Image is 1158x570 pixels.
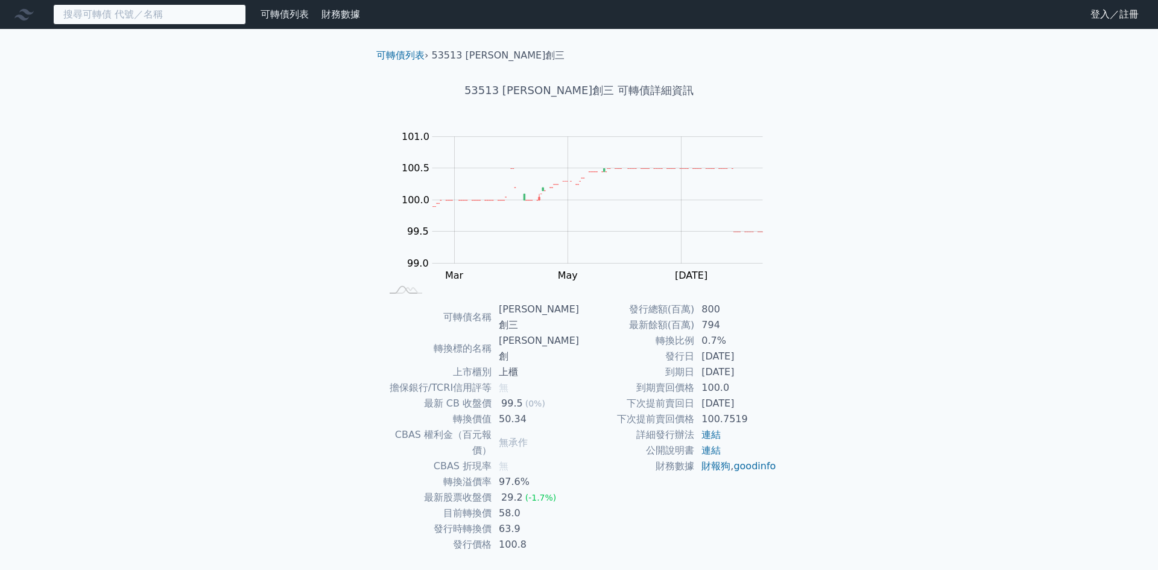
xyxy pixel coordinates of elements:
[445,270,464,281] tspan: Mar
[579,380,694,396] td: 到期賣回價格
[492,364,579,380] td: 上櫃
[701,460,730,472] a: 財報狗
[733,460,776,472] a: goodinfo
[558,270,578,281] tspan: May
[499,382,508,393] span: 無
[402,162,429,174] tspan: 100.5
[579,349,694,364] td: 發行日
[381,396,492,411] td: 最新 CB 收盤價
[694,302,777,317] td: 800
[694,411,777,427] td: 100.7519
[381,458,492,474] td: CBAS 折現率
[381,302,492,333] td: 可轉債名稱
[492,302,579,333] td: [PERSON_NAME]創三
[579,302,694,317] td: 發行總額(百萬)
[499,437,528,448] span: 無承作
[1098,512,1158,570] iframe: Chat Widget
[694,396,777,411] td: [DATE]
[407,258,429,269] tspan: 99.0
[1098,512,1158,570] div: 聊天小工具
[579,317,694,333] td: 最新餘額(百萬)
[381,380,492,396] td: 擔保銀行/TCRI信用評等
[701,445,721,456] a: 連結
[381,537,492,553] td: 發行價格
[492,333,579,364] td: [PERSON_NAME]創
[525,493,557,502] span: (-1.7%)
[675,270,707,281] tspan: [DATE]
[407,226,429,237] tspan: 99.5
[381,490,492,505] td: 最新股票收盤價
[492,411,579,427] td: 50.34
[694,380,777,396] td: 100.0
[381,364,492,380] td: 上市櫃別
[321,8,360,20] a: 財務數據
[579,396,694,411] td: 下次提前賣回日
[402,194,429,206] tspan: 100.0
[525,399,545,408] span: (0%)
[376,49,425,61] a: 可轉債列表
[432,48,565,63] li: 53513 [PERSON_NAME]創三
[381,411,492,427] td: 轉換價值
[579,443,694,458] td: 公開說明書
[261,8,309,20] a: 可轉債列表
[499,396,525,411] div: 99.5
[381,474,492,490] td: 轉換溢價率
[694,349,777,364] td: [DATE]
[381,427,492,458] td: CBAS 權利金（百元報價）
[579,458,694,474] td: 財務數據
[395,131,781,281] g: Chart
[1081,5,1148,24] a: 登入／註冊
[492,505,579,521] td: 58.0
[367,82,791,99] h1: 53513 [PERSON_NAME]創三 可轉債詳細資訊
[492,521,579,537] td: 63.9
[381,333,492,364] td: 轉換標的名稱
[694,458,777,474] td: ,
[579,411,694,427] td: 下次提前賣回價格
[701,429,721,440] a: 連結
[694,317,777,333] td: 794
[694,333,777,349] td: 0.7%
[381,505,492,521] td: 目前轉換價
[492,474,579,490] td: 97.6%
[499,460,508,472] span: 無
[499,490,525,505] div: 29.2
[492,537,579,553] td: 100.8
[376,48,428,63] li: ›
[53,4,246,25] input: 搜尋可轉債 代號／名稱
[694,364,777,380] td: [DATE]
[579,333,694,349] td: 轉換比例
[381,521,492,537] td: 發行時轉換價
[579,364,694,380] td: 到期日
[579,427,694,443] td: 詳細發行辦法
[402,131,429,142] tspan: 101.0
